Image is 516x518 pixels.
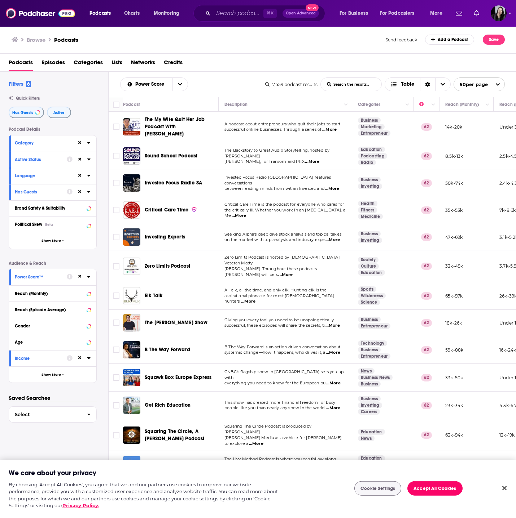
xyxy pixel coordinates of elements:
[41,239,61,243] span: Show More
[145,206,197,214] a: Critical Care Time
[145,319,207,326] a: The [PERSON_NAME] Show
[113,320,119,326] span: Toggle select row
[145,152,197,160] a: Sound School Podcast
[47,107,71,118] button: Active
[15,187,67,196] button: Has Guests
[421,432,432,439] p: 62
[421,179,432,187] p: 62
[278,272,293,278] span: ...More
[224,323,325,328] span: successful, these episodes will share the secrets, ti
[425,8,451,19] button: open menu
[6,6,75,20] img: Podchaser - Follow, Share and Rate Podcasts
[145,346,190,353] a: B The Way Forward
[326,350,340,356] span: ...More
[358,455,385,461] a: Education
[113,207,119,213] span: Toggle select row
[224,159,305,164] span: [PERSON_NAME], for Transom and PRX
[358,201,377,206] a: Health
[445,124,462,130] p: 14k-20k
[445,180,463,186] p: 50k-74k
[224,255,340,265] span: Zero Limits Podcast is hosted by [DEMOGRAPHIC_DATA] Veteran Matty
[15,305,91,314] button: Reach (Episode Average)
[123,228,140,246] img: Investing Experts
[224,175,331,186] span: Investec Focus Radio [GEOGRAPHIC_DATA] features conversations
[145,374,211,381] a: Squawk Box Europe Express
[224,456,336,461] span: The Livy Method Podcast is where you can follow along
[358,270,385,276] a: Education
[358,257,379,263] a: Society
[421,152,432,160] p: 62
[123,147,140,165] img: Sound School Podcast
[358,396,381,402] a: Business
[111,57,122,71] a: Lists
[358,117,381,123] a: Business
[84,8,120,19] button: open menu
[326,380,341,386] span: ...More
[15,220,91,229] button: Political SkewBeta
[15,274,62,280] div: Power Score™
[419,100,429,109] div: Power Score
[421,346,432,353] p: 62
[131,57,155,71] span: Networks
[224,293,334,304] span: aspirational pinnacle for most [DEMOGRAPHIC_DATA] hunters.
[41,373,61,377] span: Show More
[145,347,190,353] span: B The Way Forward
[15,157,62,162] div: Active Status
[358,375,393,380] a: Business News
[306,4,319,11] span: New
[354,481,401,496] button: Cookie Settings
[358,340,387,346] a: Technology
[425,35,475,45] a: Add a Podcast
[224,435,342,446] span: [PERSON_NAME] Media as a vehicle for [PERSON_NAME] to explore a
[358,286,376,292] a: Sports
[53,111,65,115] span: Active
[453,7,465,19] a: Show notifications dropdown
[445,402,463,408] p: 23k-34k
[9,412,81,417] span: Select
[145,428,216,442] a: Squaring The Circle, A [PERSON_NAME] Podcast
[224,380,325,385] span: everything you need to know for the European bu
[358,293,386,299] a: Wilderness
[9,481,284,509] div: By choosing 'Accept All Cookies', you agree that we and our partners use cookies to improve our w...
[483,101,492,109] button: Column Actions
[123,258,140,275] img: Zero Limits Podcast
[497,480,512,496] button: Close
[135,82,167,87] span: Power Score
[358,347,381,353] a: Business
[375,8,425,19] button: open menu
[445,100,479,109] div: Reach (Monthly)
[145,233,185,241] a: Investing Experts
[385,77,451,91] h2: Choose View
[213,8,263,19] input: Search podcasts, credits, & more...
[445,263,463,269] p: 33k-49k
[358,214,383,219] a: Medicine
[420,78,435,91] div: Sort Direction
[145,402,191,409] a: Get Rich Education
[224,405,325,410] span: people like you than nearly any show in the world.
[358,130,390,136] a: Entrepreneur
[224,207,345,218] span: the critically Ill. Whether you work in an [MEDICAL_DATA], a Me
[421,319,432,326] p: 62
[145,263,190,270] a: Zero Limits Podcast
[358,231,381,237] a: Business
[113,374,119,381] span: Toggle select row
[380,8,415,18] span: For Podcasters
[224,186,324,191] span: between leading minds from within Investec and
[9,233,96,249] button: Show More
[123,427,140,444] img: Squaring The Circle, A Randall Carlson Podcast
[145,320,207,326] span: The [PERSON_NAME] Show
[200,5,332,22] div: Search podcasts, credits, & more...
[224,232,341,237] span: Seeking Alpha's deep dive stock analysis and topical takes
[123,397,140,414] a: Get Rich Education
[358,207,377,213] a: Fitness
[15,140,72,146] div: Category
[9,107,44,118] button: Has Guests
[15,155,67,164] button: Active Status
[358,436,375,441] a: News
[224,121,340,126] span: A podcast about entrepreneurs who quit their jobs to start
[123,287,140,304] a: Elk Talk
[421,292,432,299] p: 62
